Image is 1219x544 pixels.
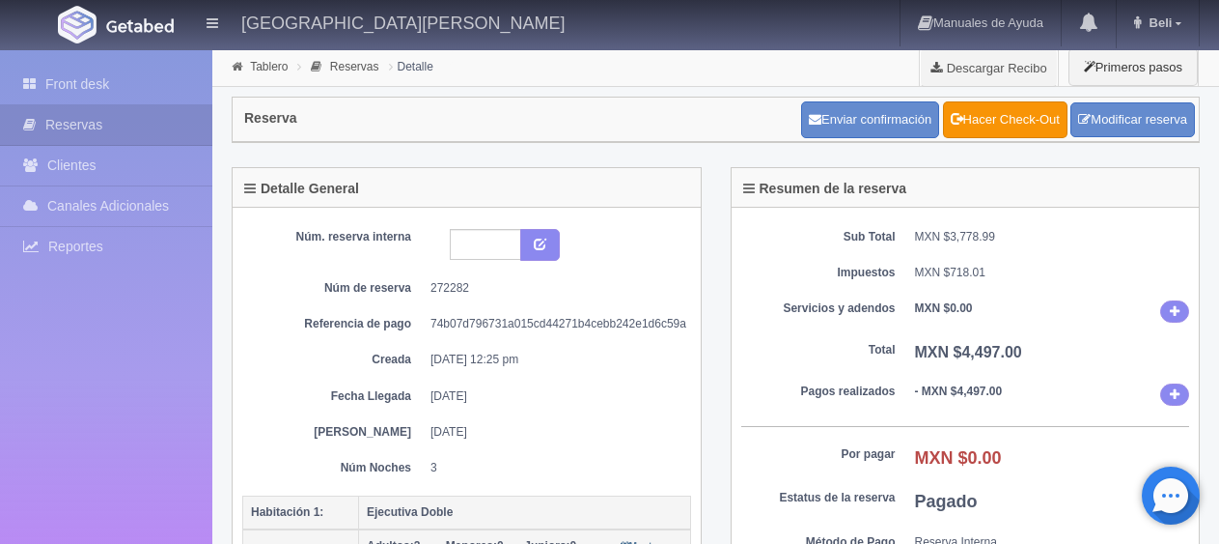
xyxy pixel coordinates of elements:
[801,101,939,138] button: Enviar confirmación
[257,352,411,368] dt: Creada
[430,460,677,476] dd: 3
[1145,15,1173,30] span: Beli
[915,448,1002,468] b: MXN $0.00
[741,265,896,281] dt: Impuestos
[430,316,677,332] dd: 74b07d796731a015cd44271b4cebb242e1d6c59a
[1068,48,1198,86] button: Primeros pasos
[915,385,1003,398] b: - MXN $4,497.00
[430,280,677,297] dd: 272282
[257,424,411,441] dt: [PERSON_NAME]
[257,460,411,476] dt: Núm Noches
[1070,102,1195,138] a: Modificar reserva
[244,182,359,196] h4: Detalle General
[58,6,97,43] img: Getabed
[244,111,297,126] h4: Reserva
[743,182,907,196] h4: Resumen de la reserva
[430,424,677,441] dd: [DATE]
[330,60,379,73] a: Reservas
[741,490,896,506] dt: Estatus de la reserva
[384,57,438,75] li: Detalle
[241,10,565,34] h4: [GEOGRAPHIC_DATA][PERSON_NAME]
[250,60,288,73] a: Tablero
[915,301,973,315] b: MXN $0.00
[257,229,411,245] dt: Núm. reserva interna
[741,342,896,358] dt: Total
[741,384,896,400] dt: Pagos realizados
[943,101,1067,138] a: Hacer Check-Out
[359,496,691,530] th: Ejecutiva Doble
[915,265,1190,281] dd: MXN $718.01
[915,229,1190,245] dd: MXN $3,778.99
[251,505,323,519] b: Habitación 1:
[920,48,1058,87] a: Descargar Recibo
[257,316,411,332] dt: Referencia de pago
[430,352,677,368] dd: [DATE] 12:25 pm
[741,301,896,317] dt: Servicios y adendos
[257,388,411,405] dt: Fecha Llegada
[741,446,896,463] dt: Por pagar
[430,388,677,405] dd: [DATE]
[257,280,411,297] dt: Núm de reserva
[106,18,174,33] img: Getabed
[915,492,978,511] b: Pagado
[741,229,896,245] dt: Sub Total
[915,344,1022,360] b: MXN $4,497.00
